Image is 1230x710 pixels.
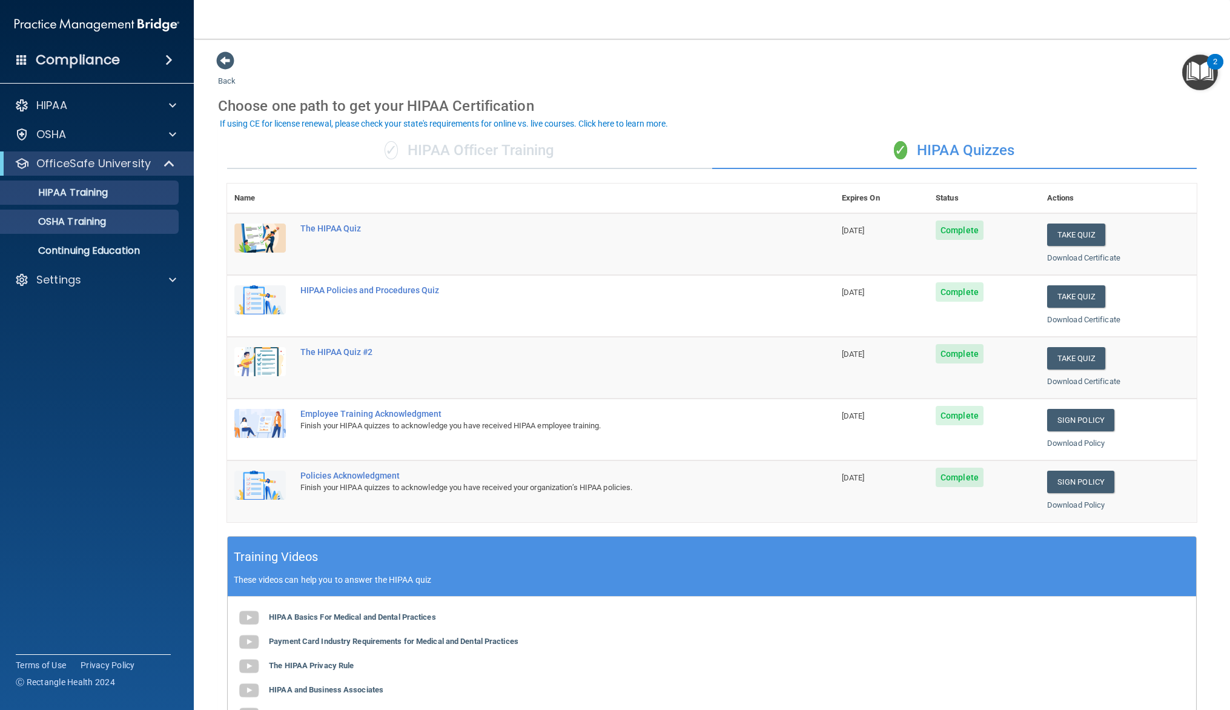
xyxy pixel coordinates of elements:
div: Finish your HIPAA quizzes to acknowledge you have received your organization’s HIPAA policies. [300,480,774,495]
th: Expires On [835,184,928,213]
p: These videos can help you to answer the HIPAA quiz [234,575,1190,585]
img: gray_youtube_icon.38fcd6cc.png [237,630,261,654]
a: Download Certificate [1047,253,1120,262]
span: Complete [936,406,984,425]
p: HIPAA [36,98,67,113]
a: Privacy Policy [81,659,135,671]
a: OfficeSafe University [15,156,176,171]
span: ✓ [894,141,907,159]
a: Terms of Use [16,659,66,671]
h5: Training Videos [234,546,319,568]
p: OSHA Training [8,216,106,228]
th: Name [227,184,293,213]
a: Download Policy [1047,500,1105,509]
a: HIPAA [15,98,176,113]
a: Back [218,62,236,85]
button: Take Quiz [1047,347,1105,370]
button: Take Quiz [1047,224,1105,246]
p: OfficeSafe University [36,156,151,171]
div: Finish your HIPAA quizzes to acknowledge you have received HIPAA employee training. [300,419,774,433]
a: Sign Policy [1047,409,1114,431]
b: Payment Card Industry Requirements for Medical and Dental Practices [269,637,518,646]
a: Settings [15,273,176,287]
b: HIPAA and Business Associates [269,685,383,694]
button: Take Quiz [1047,285,1105,308]
span: Ⓒ Rectangle Health 2024 [16,676,115,688]
img: PMB logo [15,13,179,37]
span: [DATE] [842,411,865,420]
span: ✓ [385,141,398,159]
span: [DATE] [842,288,865,297]
span: [DATE] [842,473,865,482]
p: Settings [36,273,81,287]
img: gray_youtube_icon.38fcd6cc.png [237,606,261,630]
div: If using CE for license renewal, please check your state's requirements for online vs. live cours... [220,119,668,128]
div: 2 [1213,62,1217,78]
div: Choose one path to get your HIPAA Certification [218,88,1206,124]
button: Open Resource Center, 2 new notifications [1182,55,1218,90]
a: Sign Policy [1047,471,1114,493]
img: gray_youtube_icon.38fcd6cc.png [237,654,261,678]
th: Status [928,184,1040,213]
th: Actions [1040,184,1197,213]
span: [DATE] [842,226,865,235]
a: Download Certificate [1047,315,1120,324]
div: Employee Training Acknowledgment [300,409,774,419]
p: OSHA [36,127,67,142]
p: HIPAA Training [8,187,108,199]
div: HIPAA Quizzes [712,133,1197,169]
a: Download Certificate [1047,377,1120,386]
b: HIPAA Basics For Medical and Dental Practices [269,612,436,622]
span: Complete [936,344,984,363]
p: Continuing Education [8,245,173,257]
div: HIPAA Officer Training [227,133,712,169]
a: OSHA [15,127,176,142]
span: Complete [936,221,984,240]
div: The HIPAA Quiz [300,224,774,233]
b: The HIPAA Privacy Rule [269,661,354,670]
button: If using CE for license renewal, please check your state's requirements for online vs. live cours... [218,118,670,130]
span: Complete [936,468,984,487]
h4: Compliance [36,51,120,68]
div: Policies Acknowledgment [300,471,774,480]
div: HIPAA Policies and Procedures Quiz [300,285,774,295]
span: Complete [936,282,984,302]
div: The HIPAA Quiz #2 [300,347,774,357]
span: [DATE] [842,350,865,359]
iframe: Drift Widget Chat Controller [1020,624,1215,672]
a: Download Policy [1047,439,1105,448]
img: gray_youtube_icon.38fcd6cc.png [237,678,261,703]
